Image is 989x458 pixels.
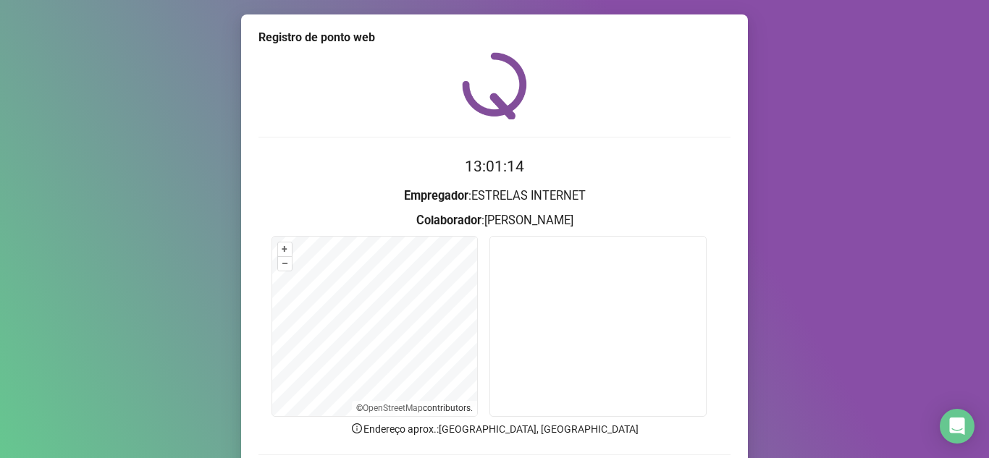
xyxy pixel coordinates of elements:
time: 13:01:14 [465,158,524,175]
div: Open Intercom Messenger [940,409,975,444]
h3: : ESTRELAS INTERNET [258,187,731,205]
div: Registro de ponto web [258,29,731,46]
button: – [278,257,292,271]
span: info-circle [350,422,363,435]
h3: : [PERSON_NAME] [258,211,731,230]
button: + [278,242,292,256]
a: OpenStreetMap [363,403,423,413]
p: Endereço aprox. : [GEOGRAPHIC_DATA], [GEOGRAPHIC_DATA] [258,421,731,437]
strong: Colaborador [416,213,481,227]
li: © contributors. [356,403,473,413]
img: QRPoint [462,52,527,119]
strong: Empregador [404,189,468,203]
